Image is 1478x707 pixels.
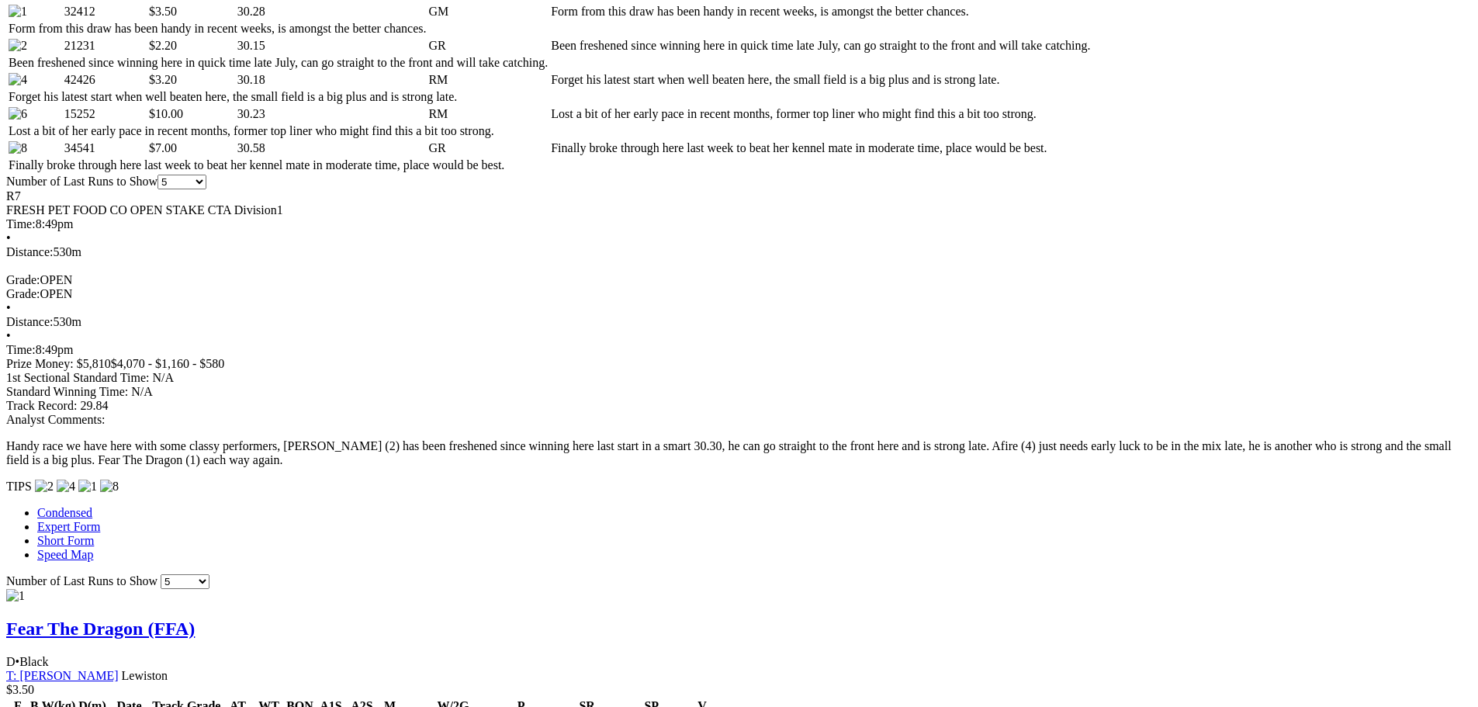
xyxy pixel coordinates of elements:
td: 30.58 [237,140,427,156]
div: FRESH PET FOOD CO OPEN STAKE CTA Division1 [6,203,1472,217]
a: Expert Form [37,520,100,533]
div: OPEN [6,287,1472,301]
td: 30.18 [237,72,427,88]
a: Speed Map [37,548,93,561]
div: 530m [6,245,1472,259]
td: 34541 [64,140,147,156]
td: 30.23 [237,106,427,122]
td: RM [427,72,549,88]
div: Number of Last Runs to Show [6,175,1472,189]
span: $3.20 [149,73,177,86]
span: $2.20 [149,39,177,52]
span: 1st Sectional Standard Time: [6,371,149,384]
td: Finally broke through here last week to beat her kennel mate in moderate time, place would be best. [550,140,1091,156]
td: 32412 [64,4,147,19]
p: Handy race we have here with some classy performers, [PERSON_NAME] (2) has been freshened since w... [6,439,1472,467]
span: Distance: [6,315,53,328]
span: $4,070 - $1,160 - $580 [111,357,225,370]
div: 8:49pm [6,217,1472,231]
img: 4 [57,480,75,494]
td: GR [427,140,549,156]
td: Form from this draw has been handy in recent weeks, is amongst the better chances. [8,21,549,36]
span: D Black [6,655,49,668]
span: Lewiston [122,669,168,682]
span: Distance: [6,245,53,258]
img: 2 [35,480,54,494]
td: Lost a bit of her early pace in recent months, former top liner who might find this a bit too str... [550,106,1091,122]
td: Form from this draw has been handy in recent weeks, is amongst the better chances. [550,4,1091,19]
img: 2 [9,39,27,53]
span: Track Record: [6,399,77,412]
img: 6 [9,107,27,121]
div: Prize Money: $5,810 [6,357,1472,371]
img: 1 [6,589,25,603]
span: • [6,301,11,314]
td: 30.28 [237,4,427,19]
div: 530m [6,315,1472,329]
img: 8 [100,480,119,494]
span: Time: [6,343,36,356]
img: 4 [9,73,27,87]
a: Fear The Dragon (FFA) [6,619,195,639]
td: Forget his latest start when well beaten here, the small field is a big plus and is strong late. [8,89,549,105]
span: R7 [6,189,21,203]
td: Been freshened since winning here in quick time late July, can go straight to the front and will ... [550,38,1091,54]
span: $3.50 [149,5,177,18]
span: 29.84 [80,399,108,412]
td: 42426 [64,72,147,88]
td: 21231 [64,38,147,54]
td: Forget his latest start when well beaten here, the small field is a big plus and is strong late. [550,72,1091,88]
td: Finally broke through here last week to beat her kennel mate in moderate time, place would be best. [8,158,549,173]
span: Standard Winning Time: [6,385,128,398]
td: 15252 [64,106,147,122]
span: N/A [152,371,174,384]
td: GM [427,4,549,19]
span: Analyst Comments: [6,413,106,426]
span: • [16,655,20,668]
span: TIPS [6,480,32,493]
a: T: [PERSON_NAME] [6,669,119,682]
td: 30.15 [237,38,427,54]
span: Time: [6,217,36,230]
span: $3.50 [6,683,34,696]
span: $7.00 [149,141,177,154]
span: • [6,329,11,342]
div: 8:49pm [6,343,1472,357]
span: Grade: [6,273,40,286]
td: GR [427,38,549,54]
img: 8 [9,141,27,155]
span: Number of Last Runs to Show [6,574,157,587]
span: • [6,231,11,244]
td: Been freshened since winning here in quick time late July, can go straight to the front and will ... [8,55,549,71]
span: N/A [131,385,153,398]
span: $10.00 [149,107,183,120]
td: Lost a bit of her early pace in recent months, former top liner who might find this a bit too str... [8,123,549,139]
a: Short Form [37,534,94,547]
img: 1 [9,5,27,19]
a: Condensed [37,506,92,519]
td: RM [427,106,549,122]
div: OPEN [6,273,1472,287]
img: 1 [78,480,97,494]
span: Grade: [6,287,40,300]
